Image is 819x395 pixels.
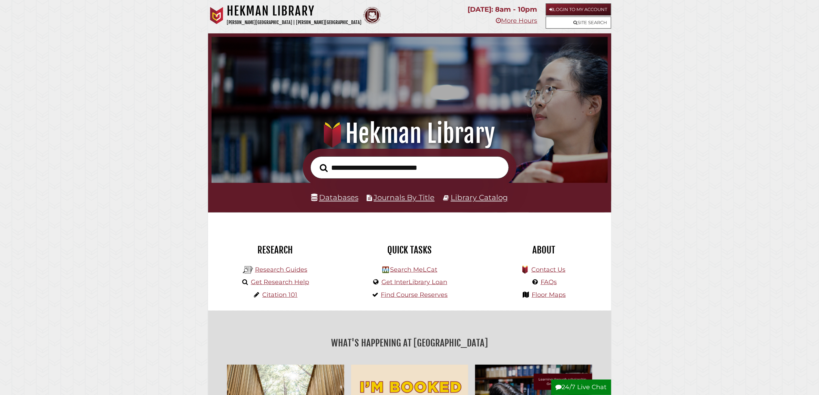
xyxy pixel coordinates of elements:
h2: What's Happening at [GEOGRAPHIC_DATA] [213,335,606,351]
button: Search [317,162,331,174]
a: Research Guides [255,266,307,273]
h1: Hekman Library [224,118,595,149]
a: Citation 101 [263,291,298,299]
h2: Research [213,244,337,256]
a: Search MeLCat [390,266,437,273]
img: Calvin University [208,7,225,24]
img: Calvin Theological Seminary [364,7,381,24]
a: Get Research Help [251,278,309,286]
a: FAQs [541,278,557,286]
h1: Hekman Library [227,3,362,19]
a: Site Search [546,17,611,29]
a: More Hours [496,17,538,24]
a: Get InterLibrary Loan [381,278,447,286]
h2: About [482,244,606,256]
p: [DATE]: 8am - 10pm [468,3,538,15]
a: Databases [311,193,358,202]
a: Library Catalog [451,193,508,202]
img: Hekman Library Logo [382,267,389,273]
a: Contact Us [531,266,565,273]
img: Hekman Library Logo [243,265,253,275]
i: Search [320,164,328,172]
a: Floor Maps [532,291,566,299]
a: Journals By Title [374,193,435,202]
h2: Quick Tasks [348,244,472,256]
a: Find Course Reserves [381,291,448,299]
p: [PERSON_NAME][GEOGRAPHIC_DATA] | [PERSON_NAME][GEOGRAPHIC_DATA] [227,19,362,27]
a: Login to My Account [546,3,611,15]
